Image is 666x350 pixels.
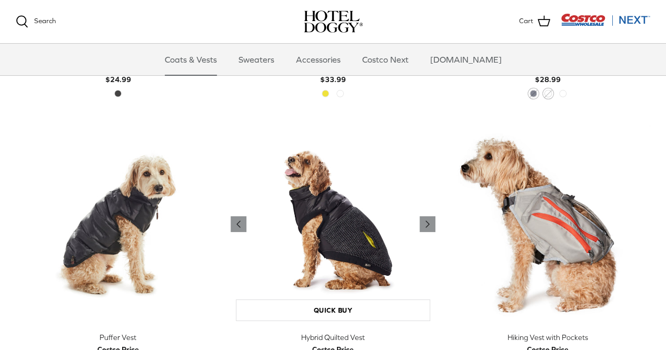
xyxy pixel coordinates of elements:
[304,11,363,33] a: hoteldoggy.com hoteldoggycom
[353,44,418,75] a: Costco Next
[16,332,220,343] div: Puffer Vest
[446,122,650,326] a: Hiking Vest with Pockets
[561,13,650,26] img: Costco Next
[229,44,284,75] a: Sweaters
[155,44,226,75] a: Coats & Vests
[519,16,533,27] span: Cart
[16,15,56,28] a: Search
[421,44,511,75] a: [DOMAIN_NAME]
[561,20,650,28] a: Visit Costco Next
[420,216,435,232] a: Previous
[231,122,435,326] a: Hybrid Quilted Vest
[231,216,246,232] a: Previous
[286,44,350,75] a: Accessories
[446,332,650,343] div: Hiking Vest with Pockets
[236,299,430,321] a: Quick buy
[519,15,550,28] a: Cart
[231,332,435,343] div: Hybrid Quilted Vest
[16,122,220,326] a: Puffer Vest
[34,17,56,25] span: Search
[304,11,363,33] img: hoteldoggycom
